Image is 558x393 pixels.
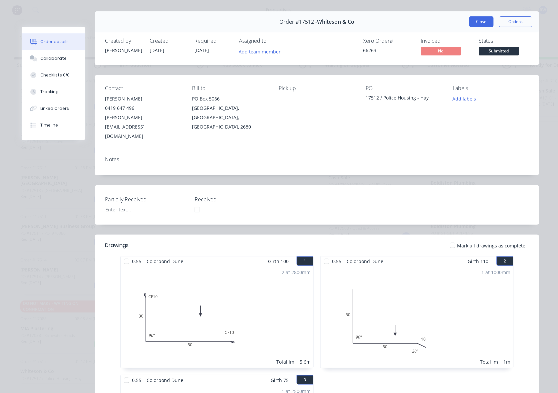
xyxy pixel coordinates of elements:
[480,358,498,365] div: Total lm
[457,242,526,249] span: Mark all drawings as complete
[40,55,67,61] div: Collaborate
[297,375,313,385] button: 3
[105,156,529,163] div: Notes
[194,38,231,44] div: Required
[40,122,58,128] div: Timeline
[22,117,85,134] button: Timeline
[192,85,268,91] div: Bill to
[479,38,529,44] div: Status
[468,256,489,266] span: Girth 110
[271,375,289,385] span: Girth 75
[105,195,188,203] label: Partially Received
[195,195,278,203] label: Received
[194,47,209,53] span: [DATE]
[317,19,355,25] span: Whiteson & Co
[329,256,344,266] span: 0.55
[150,47,164,53] span: [DATE]
[239,47,284,56] button: Add team member
[499,16,532,27] button: Options
[421,38,471,44] div: Invoiced
[279,85,355,91] div: Pick up
[421,47,461,55] span: No
[235,47,284,56] button: Add team member
[344,256,386,266] span: Colorbond Dune
[363,38,413,44] div: Xero Order #
[105,94,181,104] div: [PERSON_NAME]
[363,47,413,54] div: 66263
[300,358,311,365] div: 5.6m
[129,256,144,266] span: 0.55
[453,85,529,91] div: Labels
[482,269,511,276] div: 1 at 1000mm
[239,38,306,44] div: Assigned to
[366,85,442,91] div: PO
[105,47,142,54] div: [PERSON_NAME]
[192,94,268,104] div: PO Box 5066
[129,375,144,385] span: 0.55
[321,266,513,368] div: 050501090º20º1 at 1000mmTotal lm1m
[144,375,186,385] span: Colorbond Dune
[22,83,85,100] button: Tracking
[40,39,69,45] div: Order details
[40,106,69,112] div: Linked Orders
[469,16,494,27] button: Close
[297,256,313,266] button: 1
[192,104,268,132] div: [GEOGRAPHIC_DATA], [GEOGRAPHIC_DATA], [GEOGRAPHIC_DATA], 2680
[282,269,311,276] div: 2 at 2800mm
[268,256,289,266] span: Girth 100
[449,94,480,103] button: Add labels
[22,50,85,67] button: Collaborate
[504,358,511,365] div: 1m
[105,241,129,249] div: Drawings
[121,266,313,368] div: 0CF1030CF105090º2 at 2800mmTotal lm5.6m
[479,47,519,57] button: Submitted
[105,94,181,141] div: [PERSON_NAME]0419 647 496[PERSON_NAME][EMAIL_ADDRESS][DOMAIN_NAME]
[22,100,85,117] button: Linked Orders
[105,85,181,91] div: Contact
[192,94,268,132] div: PO Box 5066[GEOGRAPHIC_DATA], [GEOGRAPHIC_DATA], [GEOGRAPHIC_DATA], 2680
[40,72,70,78] div: Checklists 0/0
[144,256,186,266] span: Colorbond Dune
[280,19,317,25] span: Order #17512 -
[105,104,181,113] div: 0419 647 496
[150,38,186,44] div: Created
[479,47,519,55] span: Submitted
[22,67,85,83] button: Checklists 0/0
[105,113,181,141] div: [PERSON_NAME][EMAIL_ADDRESS][DOMAIN_NAME]
[105,38,142,44] div: Created by
[497,256,513,266] button: 2
[22,33,85,50] button: Order details
[276,358,294,365] div: Total lm
[366,94,442,104] div: 17512 / Police Housing - Hay
[40,89,59,95] div: Tracking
